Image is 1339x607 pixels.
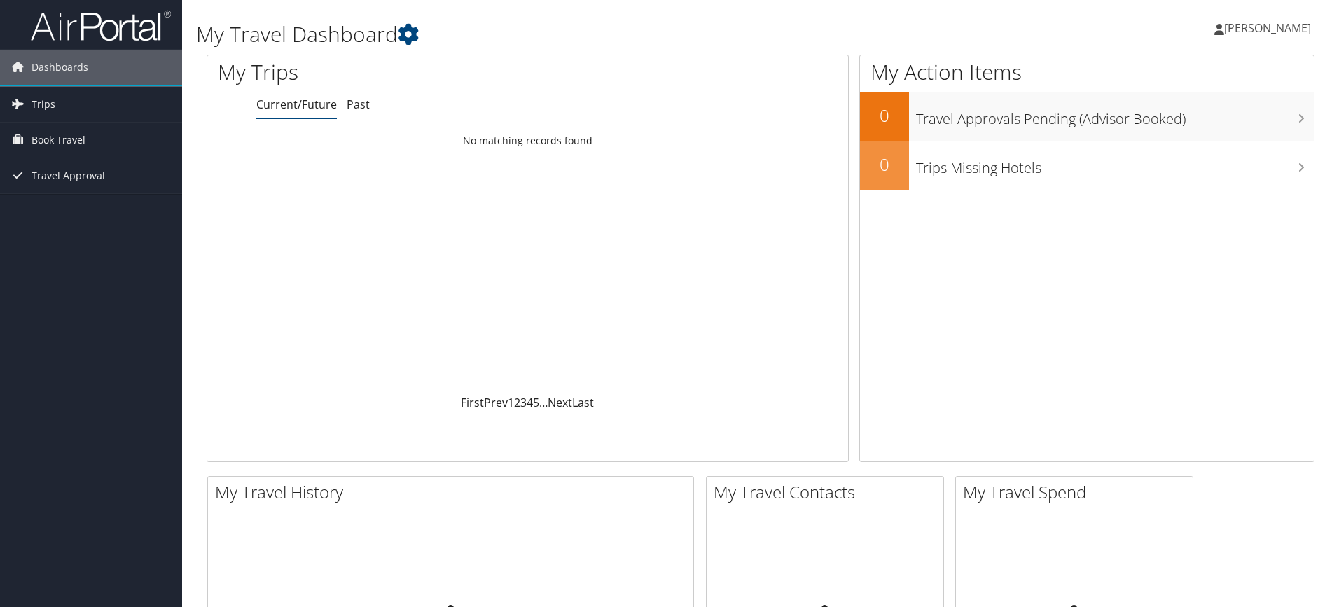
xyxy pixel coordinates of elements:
[32,123,85,158] span: Book Travel
[484,395,508,410] a: Prev
[572,395,594,410] a: Last
[860,141,1314,190] a: 0Trips Missing Hotels
[32,158,105,193] span: Travel Approval
[963,480,1193,504] h2: My Travel Spend
[1224,20,1311,36] span: [PERSON_NAME]
[218,57,571,87] h1: My Trips
[196,20,949,49] h1: My Travel Dashboard
[527,395,533,410] a: 4
[215,480,693,504] h2: My Travel History
[539,395,548,410] span: …
[347,97,370,112] a: Past
[508,395,514,410] a: 1
[32,50,88,85] span: Dashboards
[207,128,848,153] td: No matching records found
[548,395,572,410] a: Next
[256,97,337,112] a: Current/Future
[860,57,1314,87] h1: My Action Items
[461,395,484,410] a: First
[860,92,1314,141] a: 0Travel Approvals Pending (Advisor Booked)
[32,87,55,122] span: Trips
[514,395,520,410] a: 2
[1214,7,1325,49] a: [PERSON_NAME]
[31,9,171,42] img: airportal-logo.png
[860,153,909,176] h2: 0
[916,151,1314,178] h3: Trips Missing Hotels
[916,102,1314,129] h3: Travel Approvals Pending (Advisor Booked)
[714,480,943,504] h2: My Travel Contacts
[533,395,539,410] a: 5
[860,104,909,127] h2: 0
[520,395,527,410] a: 3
